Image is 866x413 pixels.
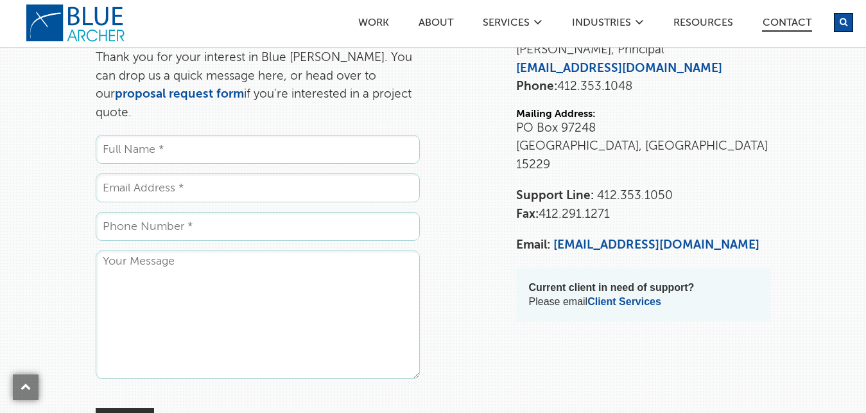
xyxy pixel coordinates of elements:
a: Contact [762,18,812,32]
strong: Support Line: [516,189,594,202]
a: ABOUT [418,18,454,31]
input: Full Name * [96,135,420,164]
span: 412.353.1050 [597,189,673,202]
strong: Email: [516,239,550,251]
p: [PERSON_NAME], Principal 412.353.1048 [516,23,770,96]
a: [EMAIL_ADDRESS][DOMAIN_NAME] [553,239,759,251]
a: Client Services [587,296,661,307]
a: [EMAIL_ADDRESS][DOMAIN_NAME] [516,62,722,75]
a: logo [26,4,128,42]
a: Work [358,18,390,31]
strong: Fax: [516,208,539,220]
a: Resources [673,18,734,31]
p: PO Box 97248 [GEOGRAPHIC_DATA], [GEOGRAPHIC_DATA] 15229 [516,119,770,175]
a: proposal request form [115,88,244,100]
strong: Current client in need of support? [529,282,695,293]
p: Please email [529,281,758,309]
p: Thank you for your interest in Blue [PERSON_NAME]. You can drop us a quick message here, or head ... [96,49,420,122]
input: Email Address * [96,173,420,202]
strong: Phone: [516,80,557,92]
strong: Mailing Address: [516,109,596,119]
a: SERVICES [482,18,530,31]
input: Phone Number * [96,212,420,241]
p: 412.291.1271 [516,187,770,224]
a: Industries [571,18,632,31]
